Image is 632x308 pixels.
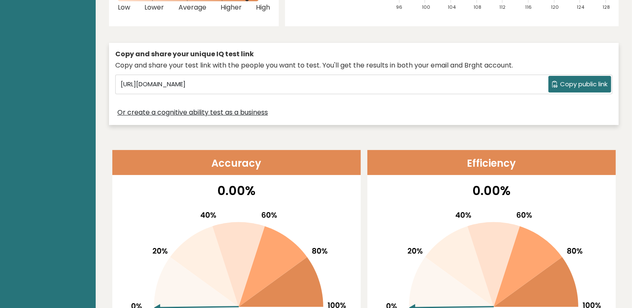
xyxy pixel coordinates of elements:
tspan: 124 [577,4,585,10]
span: High [256,6,270,9]
tspan: 96 [396,4,402,10]
tspan: 104 [448,4,456,10]
span: Average [178,6,206,9]
p: 0.00% [118,181,355,200]
header: Accuracy [112,150,361,175]
tspan: 108 [473,4,481,10]
tspan: 128 [603,4,610,10]
span: Higher [221,6,242,9]
tspan: 112 [499,4,506,10]
div: Copy and share your unique IQ test link [115,49,612,59]
header: Efficiency [367,150,616,175]
span: Lower [144,6,164,9]
button: Copy public link [548,76,611,93]
span: Low [118,6,130,9]
tspan: 120 [551,4,559,10]
div: Copy and share your test link with the people you want to test. You'll get the results in both yo... [115,60,612,70]
tspan: 116 [525,4,532,10]
tspan: 100 [422,4,430,10]
p: 0.00% [373,181,610,200]
span: Copy public link [560,80,607,89]
a: Or create a cognitive ability test as a business [117,108,268,118]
